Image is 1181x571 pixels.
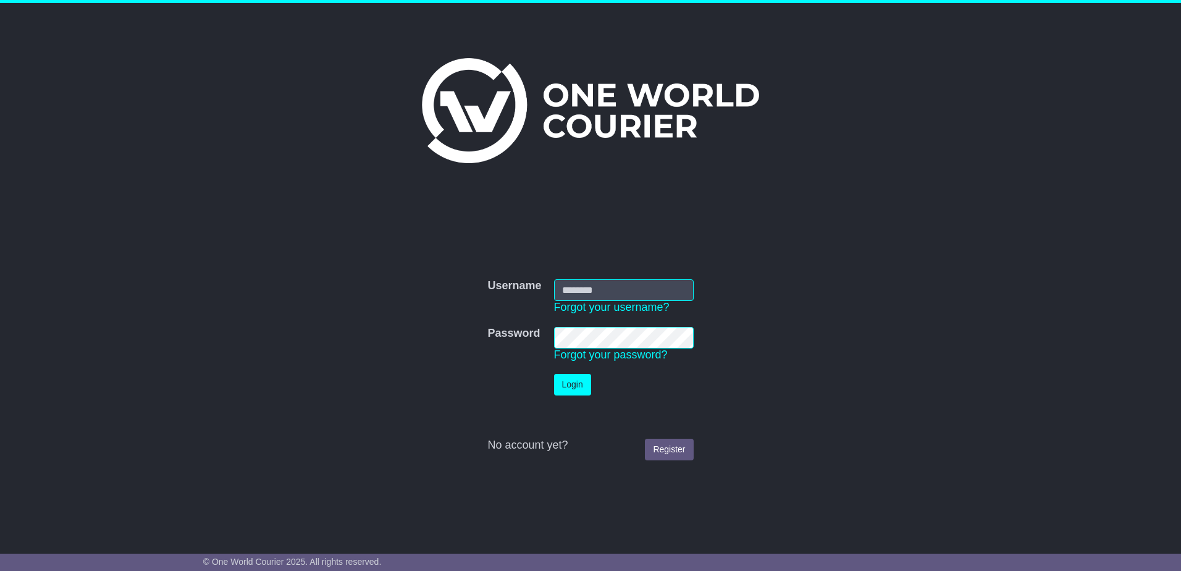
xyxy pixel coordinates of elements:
a: Register [645,439,693,460]
img: One World [422,58,759,163]
a: Forgot your password? [554,349,668,361]
a: Forgot your username? [554,301,670,313]
div: No account yet? [487,439,693,452]
span: © One World Courier 2025. All rights reserved. [203,557,382,567]
label: Password [487,327,540,340]
label: Username [487,279,541,293]
button: Login [554,374,591,395]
